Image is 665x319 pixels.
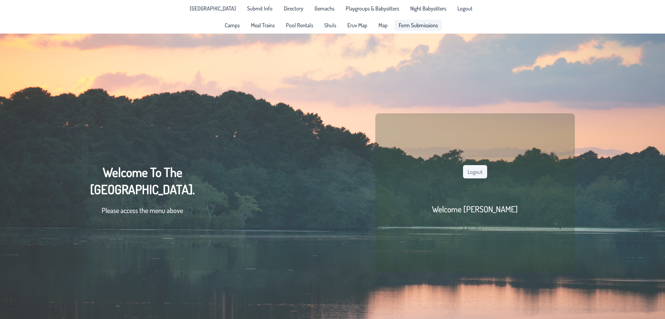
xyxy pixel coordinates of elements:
[410,6,446,11] span: Night Babysitters
[399,22,438,28] span: Form Submissions
[221,20,244,31] a: Camps
[453,3,477,14] li: Logout
[395,20,442,31] a: Form Submissions
[374,20,392,31] a: Map
[320,20,340,31] a: Shuls
[225,22,240,28] span: Camps
[378,22,388,28] span: Map
[406,3,450,14] a: Night Babysitters
[280,3,308,14] a: Directory
[315,6,334,11] span: Gemachs
[190,6,236,11] span: [GEOGRAPHIC_DATA]
[346,6,399,11] span: Playgroups & Babysitters
[341,3,403,14] a: Playgroups & Babysitters
[347,22,367,28] span: Eruv Map
[343,20,371,31] a: Eruv Map
[463,165,487,178] button: Logout
[186,3,240,14] li: Pine Lake Park
[324,22,336,28] span: Shuls
[243,3,277,14] a: Submit Info
[457,6,472,11] span: Logout
[284,6,303,11] span: Directory
[310,3,339,14] a: Gemachs
[90,205,195,215] p: Please access the menu above
[247,6,273,11] span: Submit Info
[286,22,313,28] span: Pool Rentals
[432,204,518,214] h2: Welcome [PERSON_NAME]
[282,20,317,31] a: Pool Rentals
[90,164,195,222] div: Welcome To The [GEOGRAPHIC_DATA].
[186,3,240,14] a: [GEOGRAPHIC_DATA]
[247,20,279,31] a: Meal Trains
[251,22,275,28] span: Meal Trains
